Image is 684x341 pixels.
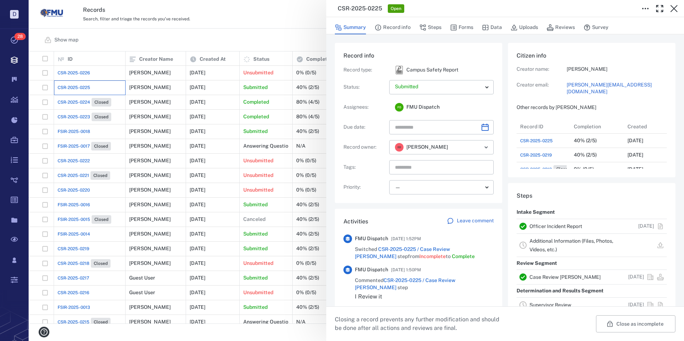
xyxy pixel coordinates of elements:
[406,66,458,74] p: Campus Safety Report
[517,119,570,134] div: Record ID
[517,192,667,200] h6: Steps
[343,104,386,111] p: Assignees :
[355,277,455,290] a: CSR-2025-0225 / Case Review [PERSON_NAME]
[343,124,386,131] p: Due date :
[520,166,552,173] span: CSR-2025-0218
[628,301,644,308] p: [DATE]
[389,6,403,12] span: Open
[452,253,475,259] span: Complete
[355,246,450,259] a: CSR-2025-0225 / Case Review [PERSON_NAME]
[395,83,482,90] p: Submitted
[517,104,667,111] p: Other records by [PERSON_NAME]
[335,315,505,332] p: Closing a record prevents any further modification and should be done after all actions and revie...
[335,43,502,209] div: Record infoRecord type:icon Campus Safety ReportCampus Safety ReportStatus:Assignees:FDFMU Dispat...
[406,144,448,151] span: [PERSON_NAME]
[627,152,643,159] p: [DATE]
[395,143,404,152] div: R R
[447,217,494,226] a: Leave comment
[517,51,667,60] h6: Citizen info
[355,277,494,291] span: Commented step
[517,81,567,95] p: Creator email:
[529,302,571,308] a: Supervisor Review
[355,292,494,301] p: I Review it
[391,266,421,274] span: [DATE] 1:50PM
[10,10,19,19] p: D
[653,1,667,16] button: Toggle Fullscreen
[478,120,492,134] button: Choose date
[583,21,609,34] button: Survey
[481,142,491,152] button: Open
[574,167,594,172] div: 0% (0/5)
[574,138,597,143] div: 40% (2/5)
[517,257,557,270] p: Review Segment
[520,117,543,137] div: Record ID
[508,43,675,183] div: Citizen infoCreator name:[PERSON_NAME]Creator email:[PERSON_NAME][EMAIL_ADDRESS][DOMAIN_NAME]Othe...
[627,166,643,173] p: [DATE]
[638,1,653,16] button: Toggle to Edit Boxes
[355,266,388,273] span: FMU Dispatch
[510,21,538,34] button: Uploads
[419,253,446,259] span: Incomplete
[667,1,681,16] button: Close
[335,21,366,34] button: Summary
[343,84,386,91] p: Status :
[628,273,644,281] p: [DATE]
[529,274,601,280] a: Case Review [PERSON_NAME]
[395,183,482,192] div: —
[517,285,604,297] p: Determination and Results Segment
[520,152,552,158] a: CSR-2025-0219
[355,235,388,242] span: FMU Dispatch
[343,217,368,226] h6: Activities
[627,117,647,137] div: Created
[395,66,404,74] div: Campus Safety Report
[343,144,386,151] p: Record owner :
[567,81,667,95] a: [PERSON_NAME][EMAIL_ADDRESS][DOMAIN_NAME]
[624,119,678,134] div: Created
[570,119,624,134] div: Completion
[520,165,573,174] a: CSR-2025-0218Closed
[555,166,572,172] span: Closed
[529,223,582,229] a: Officer Incident Report
[547,21,575,34] button: Reviews
[627,137,643,144] p: [DATE]
[375,21,411,34] button: Record info
[638,223,654,230] p: [DATE]
[567,66,667,73] p: [PERSON_NAME]
[395,66,404,74] img: icon Campus Safety Report
[457,217,494,224] p: Leave comment
[574,152,597,158] div: 40% (2/5)
[406,104,440,111] span: FMU Dispatch
[355,246,494,260] span: Switched step from to
[482,21,502,34] button: Data
[338,4,382,13] h3: CSR-2025-0225
[343,51,494,60] h6: Record info
[596,315,675,332] button: Close as incomplete
[16,5,31,11] span: Help
[517,66,567,73] p: Creator name:
[574,117,601,137] div: Completion
[343,164,386,171] p: Tags :
[517,206,555,219] p: Intake Segment
[529,238,613,252] a: Additional Information (Files, Photos, Videos, etc.)
[419,21,441,34] button: Steps
[391,234,421,243] span: [DATE] 1:52PM
[14,33,26,40] span: 28
[520,138,553,144] a: CSR-2025-0225
[395,103,404,112] div: F D
[343,66,386,74] p: Record type :
[450,21,473,34] button: Forms
[343,184,386,191] p: Priority :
